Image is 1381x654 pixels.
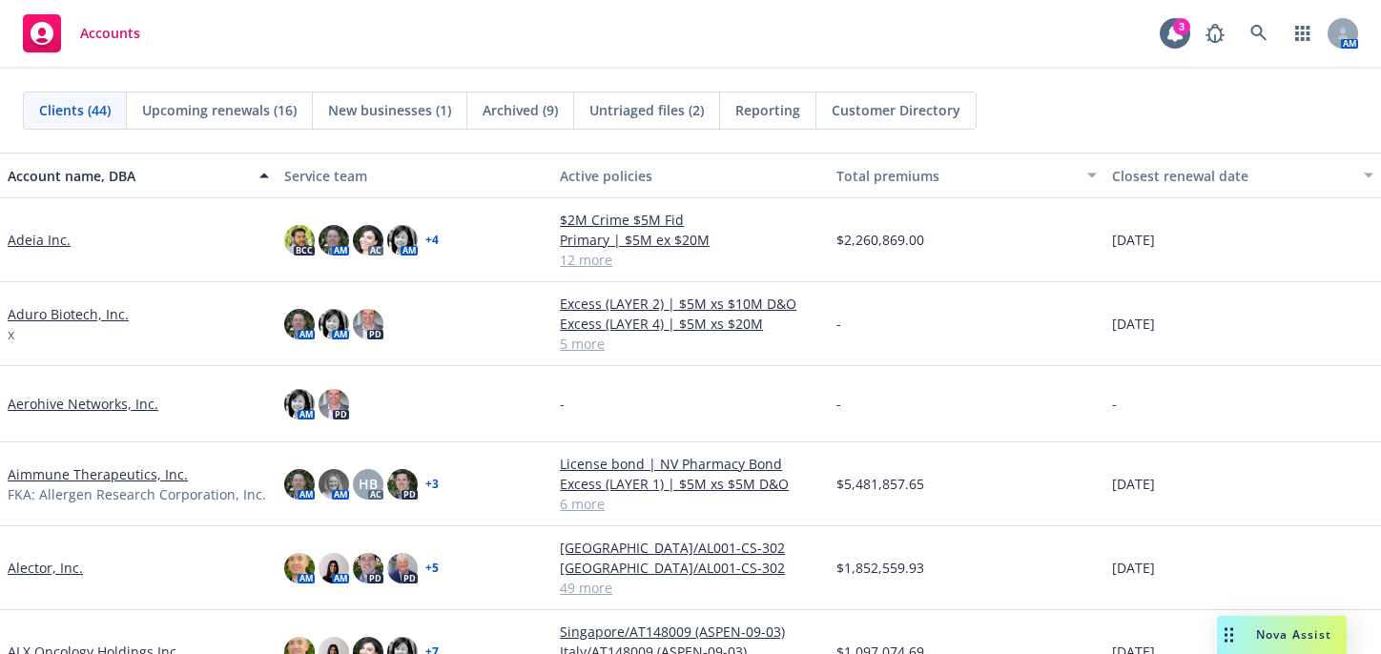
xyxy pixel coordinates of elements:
[387,553,418,583] img: photo
[560,538,821,558] a: [GEOGRAPHIC_DATA]/AL001-CS-302
[560,230,821,250] a: Primary | $5M ex $20M
[8,484,266,504] span: FKA: Allergen Research Corporation, Inc.
[39,100,111,120] span: Clients (44)
[560,250,821,270] a: 12 more
[483,100,558,120] span: Archived (9)
[319,309,349,339] img: photo
[8,304,129,324] a: Aduro Biotech, Inc.
[8,464,188,484] a: Aimmune Therapeutics, Inc.
[836,166,1077,186] div: Total premiums
[284,166,546,186] div: Service team
[387,225,418,255] img: photo
[8,166,248,186] div: Account name, DBA
[560,578,821,598] a: 49 more
[1112,558,1155,578] span: [DATE]
[284,553,315,583] img: photo
[284,309,315,339] img: photo
[1104,153,1381,198] button: Closest renewal date
[735,100,800,120] span: Reporting
[560,166,821,186] div: Active policies
[353,225,383,255] img: photo
[836,314,841,334] span: -
[832,100,960,120] span: Customer Directory
[560,622,821,642] a: Singapore/AT148009 (ASPEN-09-03)
[560,494,821,514] a: 6 more
[1112,166,1352,186] div: Closest renewal date
[560,334,821,354] a: 5 more
[1112,394,1117,414] span: -
[80,26,140,41] span: Accounts
[1112,230,1155,250] span: [DATE]
[359,474,378,494] span: HB
[319,389,349,419] img: photo
[560,474,821,494] a: Excess (LAYER 1) | $5M xs $5M D&O
[560,454,821,474] a: License bond | NV Pharmacy Bond
[277,153,553,198] button: Service team
[1112,314,1155,334] span: [DATE]
[836,474,924,494] span: $5,481,857.65
[284,389,315,419] img: photo
[319,553,349,583] img: photo
[8,558,83,578] a: Alector, Inc.
[387,469,418,500] img: photo
[353,309,383,339] img: photo
[1240,14,1278,52] a: Search
[836,394,841,414] span: -
[1217,616,1241,654] div: Drag to move
[284,225,315,255] img: photo
[142,100,297,120] span: Upcoming renewals (16)
[15,7,148,60] a: Accounts
[560,314,821,334] a: Excess (LAYER 4) | $5M xs $20M
[829,153,1105,198] button: Total premiums
[836,558,924,578] span: $1,852,559.93
[284,469,315,500] img: photo
[1196,14,1234,52] a: Report a Bug
[560,558,821,578] a: [GEOGRAPHIC_DATA]/AL001-CS-302
[1256,626,1331,643] span: Nova Assist
[1284,14,1322,52] a: Switch app
[425,235,439,246] a: + 4
[353,553,383,583] img: photo
[1173,18,1190,35] div: 3
[319,225,349,255] img: photo
[1217,616,1347,654] button: Nova Assist
[1112,474,1155,494] span: [DATE]
[560,294,821,314] a: Excess (LAYER 2) | $5M xs $10M D&O
[425,479,439,490] a: + 3
[328,100,451,120] span: New businesses (1)
[8,230,71,250] a: Adeia Inc.
[560,210,821,230] a: $2M Crime $5M Fid
[425,562,439,574] a: + 5
[8,324,14,344] span: x
[560,394,565,414] span: -
[836,230,924,250] span: $2,260,869.00
[8,394,158,414] a: Aerohive Networks, Inc.
[552,153,829,198] button: Active policies
[589,100,704,120] span: Untriaged files (2)
[319,469,349,500] img: photo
